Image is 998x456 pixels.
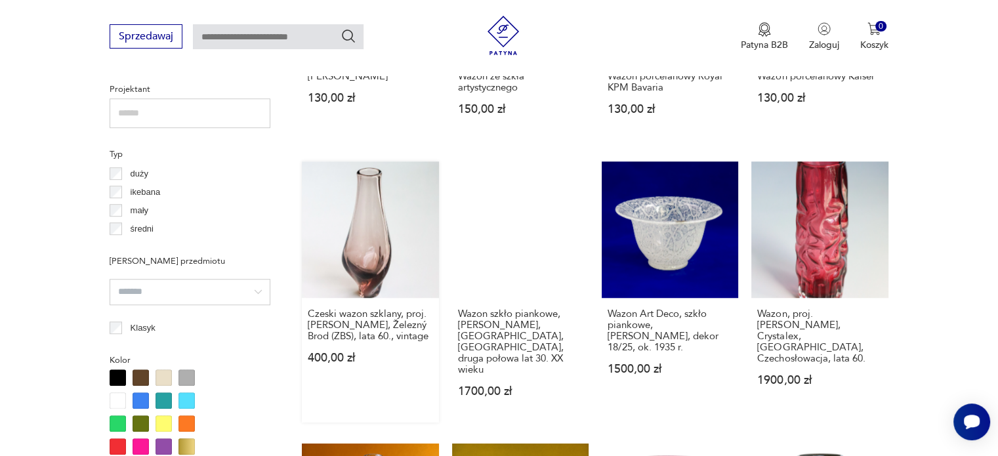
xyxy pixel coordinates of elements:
a: Wazon, proj. Pavel Hlava, Crystalex, Nový Bor, Czechosłowacja, lata 60.Wazon, proj. [PERSON_NAME]... [751,161,888,423]
p: Typ [110,147,270,161]
a: Wazon Art Deco, szkło piankowe, Johann Loetz Witwe, dekor 18/25, ok. 1935 r.Wazon Art Deco, szkło... [602,161,738,423]
p: Klasyk [131,321,156,335]
a: Czeski wazon szklany, proj. Miloslav Klinger, Železný Brod (ZBS), lata 60., vintageCzeski wazon s... [302,161,438,423]
h3: Wazon ze szkła artystycznego [458,71,583,93]
p: 130,00 zł [308,93,432,104]
p: 1900,00 zł [757,375,882,386]
p: Projektant [110,82,270,96]
button: 0Koszyk [860,22,888,51]
iframe: Smartsupp widget button [953,404,990,440]
p: Kolor [110,353,270,367]
p: 1700,00 zł [458,386,583,397]
p: Zaloguj [809,39,839,51]
h3: Czeski wazon szklany, proj. [PERSON_NAME], Železný Brod (ZBS), lata 60., vintage [308,308,432,342]
h3: [PERSON_NAME] [308,71,432,82]
p: 400,00 zł [308,352,432,363]
button: Zaloguj [809,22,839,51]
h3: Wazon, proj. [PERSON_NAME], Crystalex, [GEOGRAPHIC_DATA], Czechosłowacja, lata 60. [757,308,882,364]
h3: Wazon szkło piankowe, [PERSON_NAME], [GEOGRAPHIC_DATA], [GEOGRAPHIC_DATA], druga połowa lat 30. X... [458,308,583,375]
p: Koszyk [860,39,888,51]
a: Ikona medaluPatyna B2B [741,22,788,51]
p: mały [131,203,148,218]
img: Patyna - sklep z meblami i dekoracjami vintage [484,16,523,55]
img: Ikona koszyka [867,22,881,35]
div: 0 [875,21,886,32]
p: duży [131,167,148,181]
button: Sprzedawaj [110,24,182,49]
p: średni [131,222,154,236]
button: Patyna B2B [741,22,788,51]
a: Sprzedawaj [110,33,182,42]
p: 130,00 zł [757,93,882,104]
h3: Wazon porcelanowy Royal KPM Bavaria [608,71,732,93]
img: Ikonka użytkownika [818,22,831,35]
button: Szukaj [341,28,356,44]
p: Patyna B2B [741,39,788,51]
img: Ikona medalu [758,22,771,37]
p: [PERSON_NAME] przedmiotu [110,254,270,268]
p: 130,00 zł [608,104,732,115]
p: ikebana [131,185,161,199]
p: 150,00 zł [458,104,583,115]
h3: Wazon porcelanowy Kaiser [757,71,882,82]
p: 1500,00 zł [608,363,732,375]
a: Wazon szkło piankowe, Johann Lötz Witwe, Klostermühle, Czechy, druga połowa lat 30. XX wiekuWazon... [452,161,589,423]
h3: Wazon Art Deco, szkło piankowe, [PERSON_NAME], dekor 18/25, ok. 1935 r. [608,308,732,353]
